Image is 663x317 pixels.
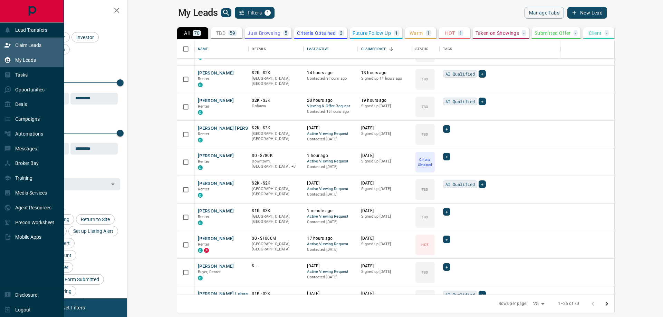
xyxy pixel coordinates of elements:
[198,165,203,170] div: condos.ca
[422,215,428,220] p: TBD
[198,159,210,164] span: Renter
[361,125,409,131] p: [DATE]
[422,104,428,109] p: TBD
[481,291,483,298] span: +
[230,31,236,36] p: 59
[422,77,428,82] p: TBD
[252,76,300,87] p: [GEOGRAPHIC_DATA], [GEOGRAPHIC_DATA]
[459,31,462,36] p: 1
[235,7,275,19] button: Filters1
[198,220,203,225] div: condos.ca
[361,103,409,109] p: Signed up [DATE]
[252,153,300,159] p: $0 - $780K
[216,31,225,36] p: TBD
[600,297,614,311] button: Go to next page
[307,241,354,247] span: Active Viewing Request
[395,31,398,36] p: 1
[422,132,428,137] p: TBD
[481,98,483,105] span: +
[198,187,210,191] span: Renter
[445,70,475,77] span: AI Qualified
[198,110,203,115] div: condos.ca
[307,39,328,59] div: Last Active
[307,236,354,241] p: 17 hours ago
[52,302,89,314] button: Reset Filters
[252,241,300,252] p: [GEOGRAPHIC_DATA], [GEOGRAPHIC_DATA]
[307,247,354,252] p: Contacted [DATE]
[78,217,112,222] span: Return to Site
[479,291,486,298] div: +
[416,157,434,167] p: Criteria Obtained
[285,31,287,36] p: 5
[410,31,423,36] p: Warm
[252,186,300,197] p: [GEOGRAPHIC_DATA], [GEOGRAPHIC_DATA]
[198,138,203,142] div: condos.ca
[340,31,343,36] p: 3
[307,98,354,103] p: 20 hours ago
[198,236,234,242] button: [PERSON_NAME]
[475,31,519,36] p: Taken on Showings
[361,291,409,297] p: [DATE]
[361,131,409,137] p: Signed up [DATE]
[499,301,528,307] p: Rows per page:
[76,214,115,225] div: Return to Site
[307,214,354,220] span: Active Viewing Request
[204,248,209,253] div: property.ca
[108,179,118,189] button: Open
[440,39,656,59] div: Tags
[194,39,249,59] div: Name
[198,132,210,136] span: Renter
[445,126,448,132] span: +
[422,270,428,275] p: TBD
[479,70,486,78] div: +
[71,32,99,42] div: Investor
[361,180,409,186] p: [DATE]
[361,186,409,192] p: Signed up [DATE]
[307,219,354,225] p: Contacted [DATE]
[307,269,354,275] span: Active Viewing Request
[361,153,409,159] p: [DATE]
[427,31,430,36] p: 1
[445,153,448,160] span: +
[198,291,288,297] button: [PERSON_NAME] Laharni [PERSON_NAME]
[307,153,354,159] p: 1 hour ago
[589,31,602,36] p: Client
[248,31,280,36] p: Just Browsing
[307,164,354,170] p: Contacted [DATE]
[252,291,300,297] p: $1K - $2K
[361,214,409,219] p: Signed up [DATE]
[307,186,354,192] span: Active Viewing Request
[248,39,304,59] div: Details
[198,208,234,215] button: [PERSON_NAME]
[252,159,300,169] p: North York, West End, Toronto
[252,125,300,131] p: $2K - $3K
[252,39,266,59] div: Details
[361,236,409,241] p: [DATE]
[443,39,452,59] div: Tags
[445,208,448,215] span: +
[606,31,607,36] p: -
[361,76,409,81] p: Signed up 14 hours ago
[479,180,486,188] div: +
[443,236,450,243] div: +
[252,103,300,109] p: Oshawa
[307,208,354,214] p: 1 minute ago
[252,180,300,186] p: $2K - $2K
[445,98,475,105] span: AI Qualified
[575,31,576,36] p: -
[198,39,208,59] div: Name
[445,236,448,243] span: +
[307,76,354,81] p: Contacted 9 hours ago
[523,31,525,36] p: -
[297,31,336,36] p: Criteria Obtained
[361,70,409,76] p: 13 hours ago
[198,104,210,109] span: Renter
[535,31,571,36] p: Submitted Offer
[307,137,354,142] p: Contacted [DATE]
[481,181,483,188] span: +
[567,7,607,19] button: New Lead
[307,291,354,297] p: [DATE]
[358,39,412,59] div: Claimed Date
[307,70,354,76] p: 14 hours ago
[252,236,300,241] p: $0 - $1000M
